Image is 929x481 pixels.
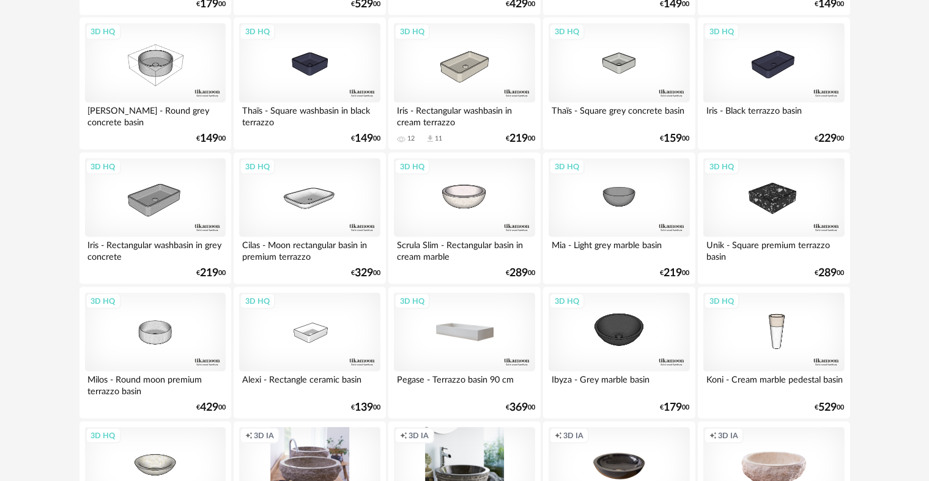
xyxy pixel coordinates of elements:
div: Koni - Cream marble pedestal basin [703,372,844,396]
span: 3D IA [254,431,274,441]
div: 3D HQ [704,24,739,40]
div: € 00 [196,403,226,412]
div: € 00 [815,403,845,412]
span: 429 [200,403,218,412]
span: 139 [355,403,373,412]
div: € 00 [815,269,845,277]
div: € 00 [506,269,535,277]
div: Thaïs - Square grey concrete basin [549,103,689,127]
div: € 00 [661,134,690,143]
span: 529 [819,403,837,412]
a: 3D HQ Alexi - Rectangle ceramic basin €13900 [234,287,385,419]
div: [PERSON_NAME] - Round grey concrete basin [85,103,226,127]
span: Creation icon [555,431,562,441]
a: 3D HQ Cilas - Moon rectangular basin in premium terrazzo €32900 [234,153,385,285]
span: 219 [664,269,683,277]
a: 3D HQ [PERSON_NAME] - Round grey concrete basin €14900 [80,18,231,150]
div: Unik - Square premium terrazzo basin [703,237,844,262]
span: 159 [664,134,683,143]
span: 149 [200,134,218,143]
div: Pegase - Terrazzo basin 90 cm [394,372,535,396]
div: 3D HQ [549,293,585,309]
a: 3D HQ Scrula Slim - Rectangular basin in cream marble €28900 [388,153,540,285]
div: 3D HQ [394,159,430,175]
a: 3D HQ Milos - Round moon premium terrazzo basin €42900 [80,287,231,419]
span: 149 [355,134,373,143]
div: € 00 [506,403,535,412]
div: 3D HQ [240,293,275,309]
div: € 00 [506,134,535,143]
a: 3D HQ Koni - Cream marble pedestal basin €52900 [698,287,849,419]
div: 3D HQ [549,159,585,175]
div: 3D HQ [549,24,585,40]
div: € 00 [351,403,380,412]
div: 3D HQ [240,24,275,40]
span: Download icon [426,134,435,144]
div: 3D HQ [86,293,121,309]
div: Iris - Rectangular washbasin in cream terrazzo [394,103,535,127]
div: 3D HQ [86,428,121,444]
div: 3D HQ [394,293,430,309]
a: 3D HQ Mia - Light grey marble basin €21900 [543,153,695,285]
div: Scrula Slim - Rectangular basin in cream marble [394,237,535,262]
div: 3D HQ [86,159,121,175]
div: € 00 [196,269,226,277]
div: 11 [435,134,442,143]
a: 3D HQ Thaïs - Square washbasin in black terrazzo €14900 [234,18,385,150]
div: 3D HQ [394,24,430,40]
a: 3D HQ Iris - Black terrazzo basin €22900 [698,18,849,150]
div: 12 [407,134,415,143]
a: 3D HQ Thaïs - Square grey concrete basin €15900 [543,18,695,150]
div: Milos - Round moon premium terrazzo basin [85,372,226,396]
div: 3D HQ [704,159,739,175]
span: 3D IA [409,431,429,441]
div: € 00 [661,269,690,277]
div: € 00 [196,134,226,143]
span: 219 [509,134,528,143]
span: 329 [355,269,373,277]
span: 289 [819,269,837,277]
div: Mia - Light grey marble basin [549,237,689,262]
div: € 00 [351,134,380,143]
div: Iris - Black terrazzo basin [703,103,844,127]
div: € 00 [661,403,690,412]
div: 3D HQ [704,293,739,309]
div: Thaïs - Square washbasin in black terrazzo [239,103,380,127]
a: 3D HQ Unik - Square premium terrazzo basin €28900 [698,153,849,285]
div: Iris - Rectangular washbasin in grey concrete [85,237,226,262]
div: 3D HQ [86,24,121,40]
a: 3D HQ Iris - Rectangular washbasin in grey concrete €21900 [80,153,231,285]
span: Creation icon [709,431,717,441]
span: Creation icon [245,431,253,441]
span: Creation icon [400,431,407,441]
span: 179 [664,403,683,412]
a: 3D HQ Ibyza - Grey marble basin €17900 [543,287,695,419]
div: € 00 [815,134,845,143]
span: 3D IA [718,431,738,441]
span: 219 [200,269,218,277]
span: 229 [819,134,837,143]
div: Cilas - Moon rectangular basin in premium terrazzo [239,237,380,262]
span: 3D IA [563,431,583,441]
div: 3D HQ [240,159,275,175]
a: 3D HQ Pegase - Terrazzo basin 90 cm €36900 [388,287,540,419]
span: 369 [509,403,528,412]
div: Alexi - Rectangle ceramic basin [239,372,380,396]
span: 289 [509,269,528,277]
div: € 00 [351,269,380,277]
a: 3D HQ Iris - Rectangular washbasin in cream terrazzo 12 Download icon 11 €21900 [388,18,540,150]
div: Ibyza - Grey marble basin [549,372,689,396]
